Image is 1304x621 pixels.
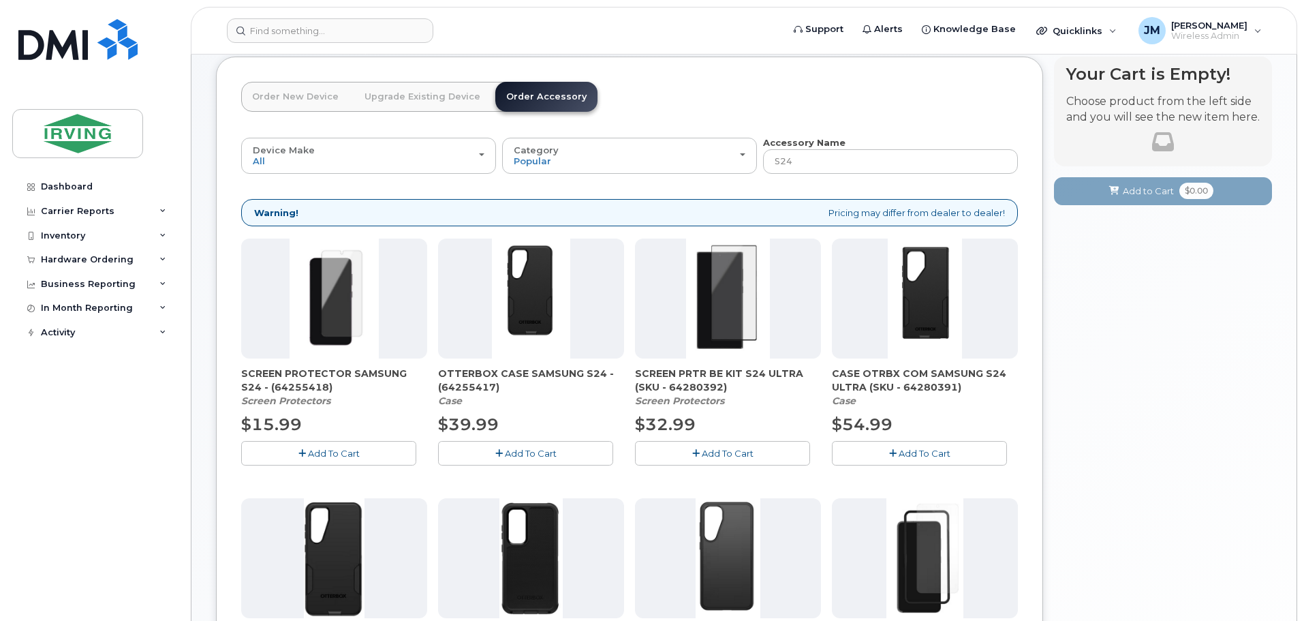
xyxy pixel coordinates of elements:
input: Find something... [227,18,433,43]
span: Add To Cart [505,448,557,459]
button: Add To Cart [438,441,613,465]
h4: Your Cart is Empty! [1066,65,1260,83]
span: Wireless Admin [1171,31,1247,42]
button: Category Popular [502,138,757,173]
div: Quicklinks [1027,17,1126,44]
span: $54.99 [832,414,892,434]
em: Case [832,395,856,407]
strong: Accessory Name [763,137,845,148]
span: Category [514,145,559,155]
img: thumbnail_image005.png [290,239,379,359]
span: Add To Cart [899,448,950,459]
span: Popular [514,155,551,166]
img: S24_Ultra_Commuter.png [888,239,962,359]
img: s24_ultra_screen_protector.png [686,239,770,359]
img: thumbnail_image006.png [492,239,570,359]
div: CASE OTRBX COM SAMSUNG S24 ULTRA (SKU - 64280391) [832,367,1018,408]
span: Device Make [253,145,315,155]
img: s24_fe_ob_Def.png [499,498,563,618]
div: Pricing may differ from dealer to dealer! [241,199,1018,227]
div: OTTERBOX CASE SAMSUNG S24 - (64255417) [438,367,624,408]
a: Knowledge Base [912,16,1025,43]
span: OTTERBOX CASE SAMSUNG S24 - (64255417) [438,367,624,394]
span: SCREEN PROTECTOR SAMSUNG S24 - (64255418) [241,367,427,394]
div: Janey McLaughlin [1129,17,1271,44]
span: Quicklinks [1053,25,1102,36]
span: $15.99 [241,414,302,434]
span: Add To Cart [308,448,360,459]
strong: Warning! [254,207,298,219]
span: Add to Cart [1123,185,1174,198]
button: Add To Cart [241,441,416,465]
a: Alerts [853,16,912,43]
span: SCREEN PRTR BE KIT S24 ULTRA (SKU - 64280392) [635,367,821,394]
em: Screen Protectors [635,395,724,407]
em: Screen Protectors [241,395,330,407]
button: Add To Cart [635,441,810,465]
img: s24_FE_ob_com.png [304,498,364,618]
button: Device Make All [241,138,496,173]
a: Upgrade Existing Device [354,82,491,112]
img: image003.png [886,498,964,618]
span: Support [805,22,843,36]
span: All [253,155,265,166]
span: $39.99 [438,414,499,434]
span: $0.00 [1179,183,1213,199]
div: SCREEN PRTR BE KIT S24 ULTRA (SKU - 64280392) [635,367,821,408]
a: Order New Device [241,82,350,112]
span: [PERSON_NAME] [1171,20,1247,31]
span: Add To Cart [702,448,754,459]
span: Alerts [874,22,903,36]
em: Case [438,395,462,407]
span: JM [1144,22,1160,39]
div: SCREEN PROTECTOR SAMSUNG S24 - (64255418) [241,367,427,408]
button: Add to Cart $0.00 [1054,177,1272,205]
span: $32.99 [635,414,696,434]
p: Choose product from the left side and you will see the new item here. [1066,94,1260,125]
span: CASE OTRBX COM SAMSUNG S24 ULTRA (SKU - 64280391) [832,367,1018,394]
img: s24_fe_ob_sym.png [696,498,760,618]
span: Knowledge Base [933,22,1016,36]
a: Order Accessory [495,82,597,112]
a: Support [784,16,853,43]
button: Add To Cart [832,441,1007,465]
